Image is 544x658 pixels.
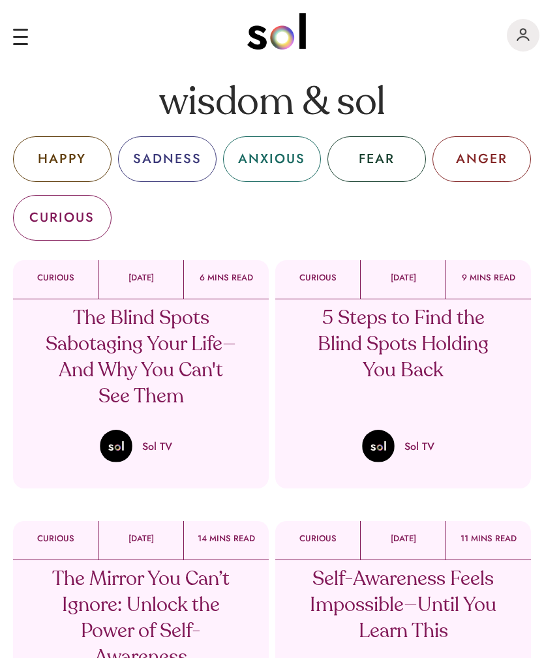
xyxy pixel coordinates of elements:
[184,273,269,282] p: 6 MINS READ
[247,13,306,50] img: logo
[307,306,500,384] p: 5 Steps to Find the Blind Spots Holding You Back
[13,534,98,543] p: CURIOUS
[446,273,531,282] p: 9 MINS READ
[13,273,98,282] p: CURIOUS
[45,306,237,410] p: The Blind Spots Sabotaging Your Life—And Why You Can't See Them
[307,567,500,645] p: Self-Awareness Feels Impossible—Until You Learn This
[98,534,183,543] p: [DATE]
[359,149,395,169] div: FEAR
[275,273,360,282] p: CURIOUS
[361,534,446,543] p: [DATE]
[275,534,360,543] p: CURIOUS
[361,273,446,282] p: [DATE]
[184,534,269,543] p: 14 MINS READ
[142,439,172,454] p: Sol TV
[238,149,305,169] div: ANXIOUS
[29,208,95,228] div: CURIOUS
[456,149,507,169] div: ANGER
[517,28,530,41] img: logo
[38,149,86,169] div: HAPPY
[404,439,434,454] p: Sol TV
[446,534,531,543] p: 11 MINS READ
[98,273,183,282] p: [DATE]
[133,149,202,169] div: SADNESS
